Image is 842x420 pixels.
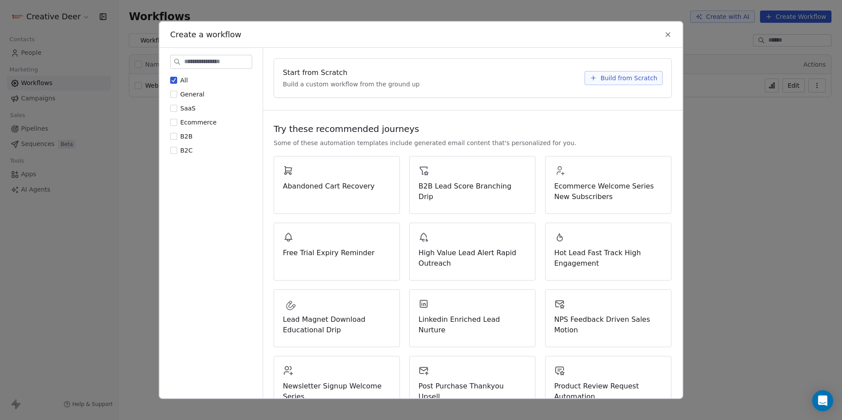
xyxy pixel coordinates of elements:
span: Free Trial Expiry Reminder [283,248,391,258]
button: Ecommerce [170,118,177,127]
span: Newsletter Signup Welcome Series [283,381,391,402]
button: General [170,90,177,99]
span: SaaS [180,105,196,112]
span: All [180,77,188,84]
span: Lead Magnet Download Educational Drip [283,314,391,335]
span: Linkedin Enriched Lead Nurture [418,314,526,335]
span: Build a custom workflow from the ground up [283,80,420,89]
span: Post Purchase Thankyou Upsell [418,381,526,402]
button: B2C [170,146,177,155]
span: Product Review Request Automation [554,381,662,402]
span: General [180,91,204,98]
span: High Value Lead Alert Rapid Outreach [418,248,526,269]
span: Ecommerce Welcome Series New Subscribers [554,181,662,202]
span: Hot Lead Fast Track High Engagement [554,248,662,269]
span: Abandoned Cart Recovery [283,181,391,192]
button: Build from Scratch [585,71,663,85]
span: Create a workflow [170,29,241,40]
span: B2B [180,133,193,140]
button: B2B [170,132,177,141]
span: B2B Lead Score Branching Drip [418,181,526,202]
button: All [170,76,177,85]
span: Try these recommended journeys [274,123,419,135]
span: Start from Scratch [283,68,347,78]
span: Build from Scratch [600,74,657,82]
span: Some of these automation templates include generated email content that's personalized for you. [274,139,576,147]
div: Open Intercom Messenger [812,390,833,411]
span: B2C [180,147,193,154]
span: NPS Feedback Driven Sales Motion [554,314,662,335]
button: SaaS [170,104,177,113]
span: Ecommerce [180,119,217,126]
